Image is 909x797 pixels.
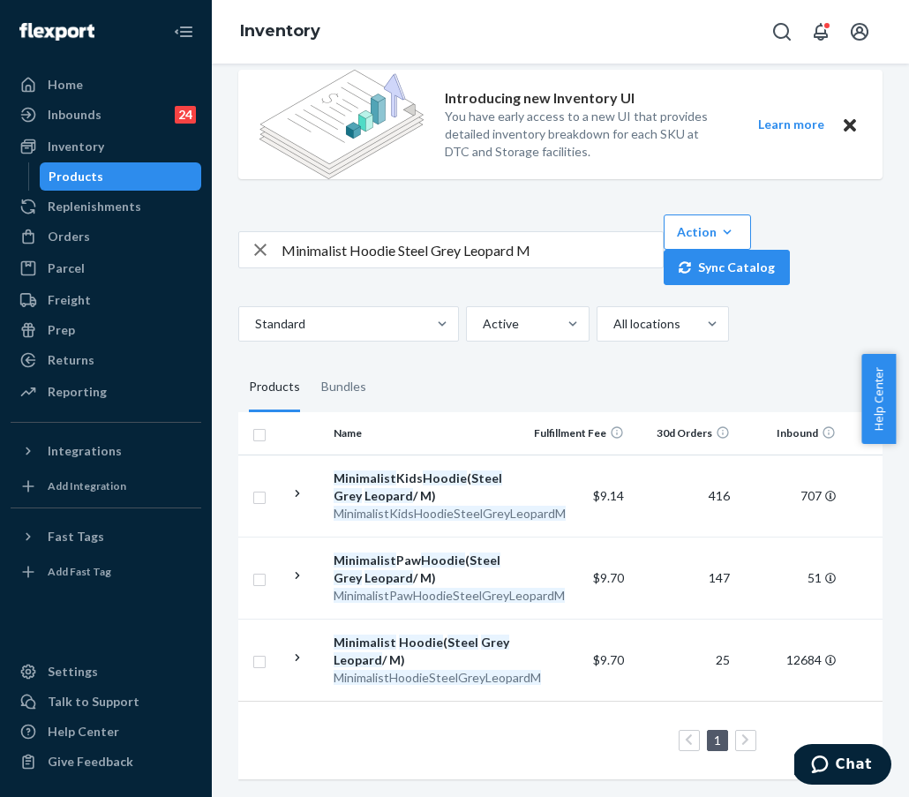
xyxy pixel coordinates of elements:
a: Inventory [11,132,201,161]
div: Action [677,223,738,241]
th: Inbound [737,412,843,455]
td: 25 [631,619,737,701]
div: Freight [48,291,91,309]
p: You have early access to a new UI that provides detailed inventory breakdown for each SKU at DTC ... [445,108,725,161]
th: Name [327,412,525,455]
button: Open notifications [803,14,838,49]
iframe: Opens a widget where you can chat to one of our agents [794,744,891,788]
span: $9.70 [593,570,624,585]
a: Freight [11,286,201,314]
div: Add Integration [48,478,126,493]
a: Page 1 is your current page [710,733,725,748]
em: Grey [481,635,509,650]
a: Help Center [11,718,201,746]
button: Close [838,114,861,136]
div: Bundles [321,363,366,412]
a: Returns [11,346,201,374]
div: Integrations [48,442,122,460]
a: Parcel [11,254,201,282]
span: $9.14 [593,488,624,503]
td: 147 [631,537,737,619]
div: Talk to Support [48,693,139,711]
input: All locations [612,315,613,333]
div: Help Center [48,723,119,741]
button: Open Search Box [764,14,800,49]
div: Paw ( / M) [334,552,518,587]
button: Open account menu [842,14,877,49]
a: Inventory [240,21,320,41]
em: Grey [334,488,362,503]
a: Orders [11,222,201,251]
button: Integrations [11,437,201,465]
td: 51 [737,537,843,619]
div: Inbounds [48,106,101,124]
div: ( / M) [334,634,518,669]
a: Prep [11,316,201,344]
button: Talk to Support [11,688,201,716]
em: Grey [334,570,362,585]
a: Add Fast Tag [11,558,201,586]
em: MinimalistPawHoodieSteelGreyLeopardM [334,588,565,603]
img: Flexport logo [19,23,94,41]
button: Sync Catalog [664,250,790,285]
em: Steel [447,635,478,650]
div: Prep [48,321,75,339]
div: Reporting [48,383,107,401]
button: Close Navigation [166,14,201,49]
div: Replenishments [48,198,141,215]
em: Hoodie [423,470,467,485]
a: Products [40,162,202,191]
span: $9.70 [593,652,624,667]
div: Kids ( / M) [334,470,518,505]
th: Fulfillment Fee [525,412,631,455]
div: Settings [48,663,98,680]
div: Home [48,76,83,94]
div: Add Fast Tag [48,564,111,579]
em: Steel [470,553,500,568]
div: Fast Tags [48,528,104,545]
button: Action [664,214,751,250]
div: Inventory [48,138,104,155]
button: Fast Tags [11,523,201,551]
em: MinimalistHoodieSteelGreyLeopardM [334,670,541,685]
em: Leopard [364,488,413,503]
th: 30d Orders [631,412,737,455]
em: Minimalist [334,553,396,568]
button: Help Center [861,354,896,444]
a: Reporting [11,378,201,406]
div: Returns [48,351,94,369]
td: 416 [631,455,737,537]
em: Hoodie [399,635,443,650]
td: 12684 [737,619,843,701]
div: Give Feedback [48,753,133,771]
input: Search inventory by name or sku [282,232,663,267]
ol: breadcrumbs [226,6,334,57]
div: Products [249,363,300,412]
input: Standard [253,315,255,333]
em: Leopard [364,570,413,585]
a: Settings [11,658,201,686]
a: Inbounds24 [11,101,201,129]
a: Add Integration [11,472,201,500]
img: new-reports-banner-icon.82668bd98b6a51aee86340f2a7b77ae3.png [259,70,424,179]
p: Introducing new Inventory UI [445,88,635,109]
input: Active [481,315,483,333]
div: Products [49,168,103,185]
td: 707 [737,455,843,537]
button: Learn more [747,114,835,136]
div: 24 [175,106,196,124]
em: Steel [471,470,502,485]
em: Minimalist [334,635,396,650]
a: Home [11,71,201,99]
button: Give Feedback [11,748,201,776]
div: Orders [48,228,90,245]
em: MinimalistKidsHoodieSteelGreyLeopardM [334,506,566,521]
em: Minimalist [334,470,396,485]
em: Hoodie [421,553,465,568]
a: Replenishments [11,192,201,221]
em: Leopard [334,652,382,667]
div: Parcel [48,259,85,277]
